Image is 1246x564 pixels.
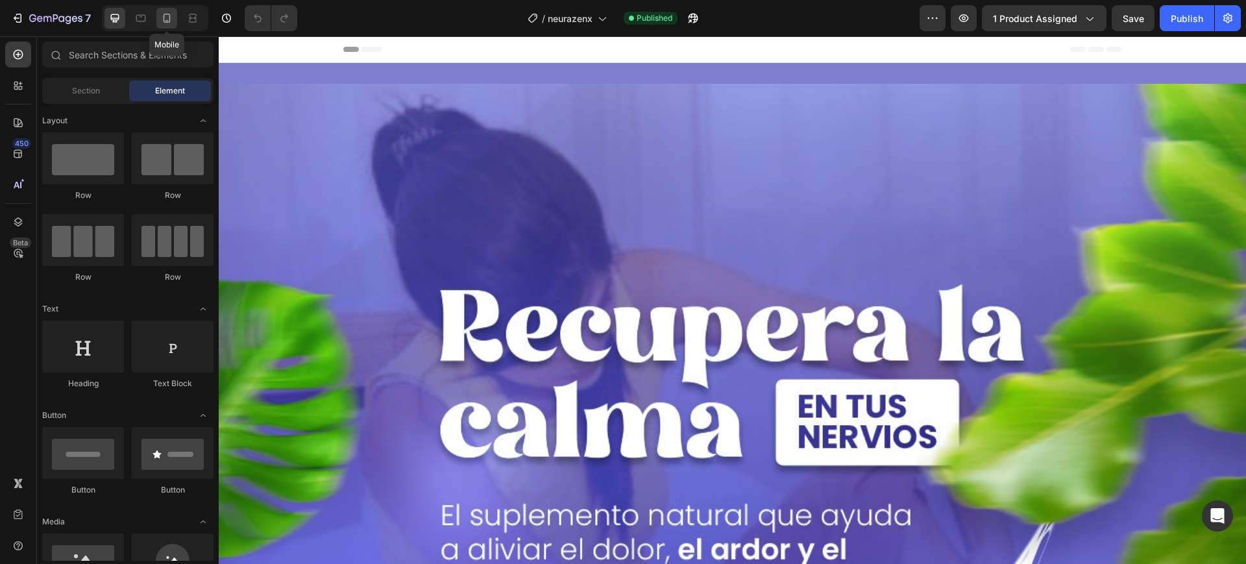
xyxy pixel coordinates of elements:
[548,12,592,25] span: neurazenx
[193,110,214,131] span: Toggle open
[42,190,124,201] div: Row
[1123,13,1144,24] span: Save
[42,115,67,127] span: Layout
[85,10,91,26] p: 7
[982,5,1106,31] button: 1 product assigned
[993,12,1077,25] span: 1 product assigned
[193,511,214,532] span: Toggle open
[637,12,672,24] span: Published
[132,271,214,283] div: Row
[155,85,185,97] span: Element
[193,299,214,319] span: Toggle open
[42,484,124,496] div: Button
[12,138,31,149] div: 450
[132,484,214,496] div: Button
[42,516,65,528] span: Media
[245,5,297,31] div: Undo/Redo
[42,303,58,315] span: Text
[1160,5,1214,31] button: Publish
[219,36,1246,564] iframe: Design area
[1171,12,1203,25] div: Publish
[193,405,214,426] span: Toggle open
[42,271,124,283] div: Row
[1202,500,1233,532] div: Open Intercom Messenger
[132,190,214,201] div: Row
[1112,5,1154,31] button: Save
[72,85,100,97] span: Section
[42,378,124,389] div: Heading
[42,42,214,67] input: Search Sections & Elements
[42,410,66,421] span: Button
[10,238,31,248] div: Beta
[542,12,545,25] span: /
[5,5,97,31] button: 7
[132,378,214,389] div: Text Block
